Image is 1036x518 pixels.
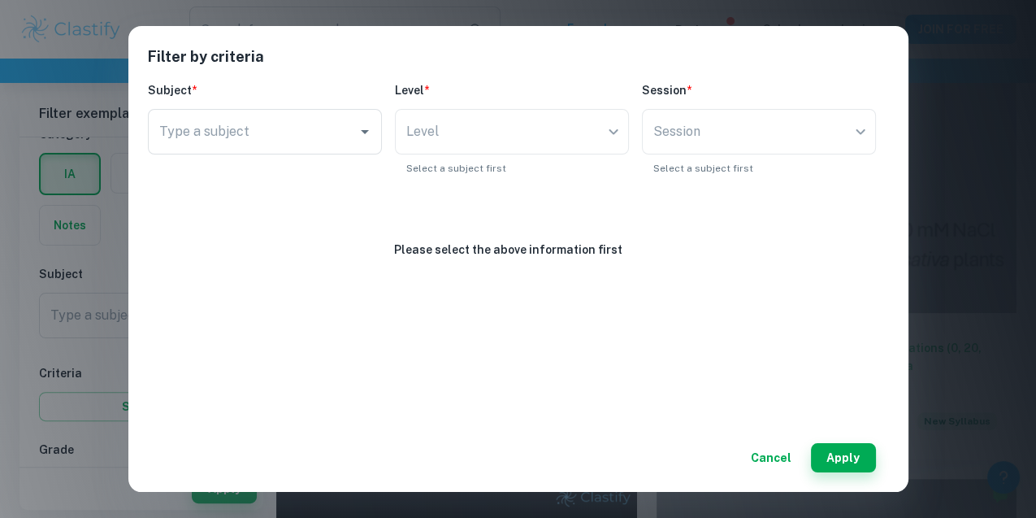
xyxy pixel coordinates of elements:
[653,161,865,176] p: Select a subject first
[642,81,876,99] h6: Session
[148,81,382,99] h6: Subject
[353,120,376,143] button: Open
[148,46,889,81] h2: Filter by criteria
[395,81,629,99] h6: Level
[811,443,876,472] button: Apply
[744,443,798,472] button: Cancel
[394,241,629,259] h6: Please select the above information first
[406,161,618,176] p: Select a subject first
